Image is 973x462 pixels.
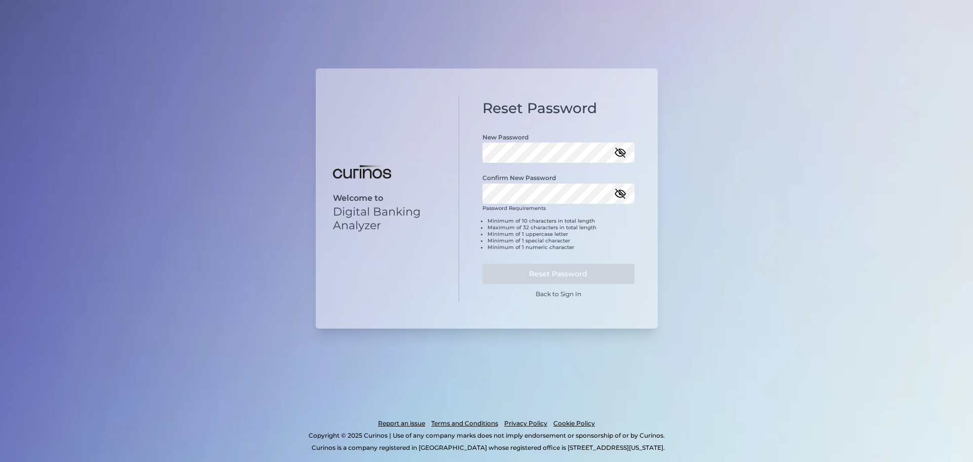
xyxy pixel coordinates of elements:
h1: Reset Password [482,100,634,117]
a: Cookie Policy [553,417,595,430]
li: Maximum of 32 characters in total length [488,224,634,231]
label: New Password [482,133,529,141]
a: Report an issue [378,417,425,430]
li: Minimum of 1 special character [488,237,634,244]
a: Terms and Conditions [431,417,498,430]
p: Digital Banking Analyzer [333,205,442,232]
li: Minimum of 10 characters in total length [488,218,634,224]
div: Password Requirements [482,205,634,259]
label: Confirm New Password [482,174,556,182]
p: Curinos is a company registered in [GEOGRAPHIC_DATA] whose registered office is [STREET_ADDRESS][... [53,442,923,454]
p: Welcome to [333,193,442,203]
a: Privacy Policy [504,417,547,430]
button: Reset Password [482,264,634,284]
li: Minimum of 1 uppercase letter [488,231,634,237]
img: Digital Banking Analyzer [333,165,391,179]
li: Minimum of 1 numeric character [488,244,634,251]
a: Back to Sign In [536,290,581,298]
p: Copyright © 2025 Curinos | Use of any company marks does not imply endorsement or sponsorship of ... [50,430,923,442]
